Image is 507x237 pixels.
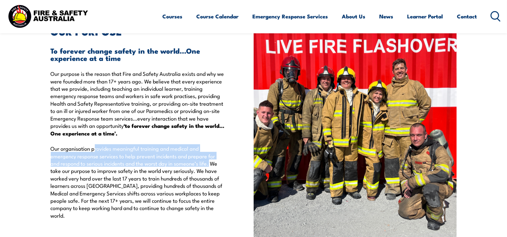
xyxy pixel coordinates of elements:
[380,8,393,25] a: News
[51,122,224,137] strong: ‘to forever change safety in the world…One experience at a time’.
[51,70,224,219] p: Our purpose is the reason that Fire and Safety Australia exists and why we were founded more than...
[407,8,443,25] a: Learner Portal
[197,8,239,25] a: Course Calendar
[253,8,328,25] a: Emergency Response Services
[342,8,366,25] a: About Us
[51,27,224,36] h2: OUR PURPOSE
[457,8,477,25] a: Contact
[163,8,183,25] a: Courses
[51,45,200,63] strong: To forever change safety in the world…One experience at a time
